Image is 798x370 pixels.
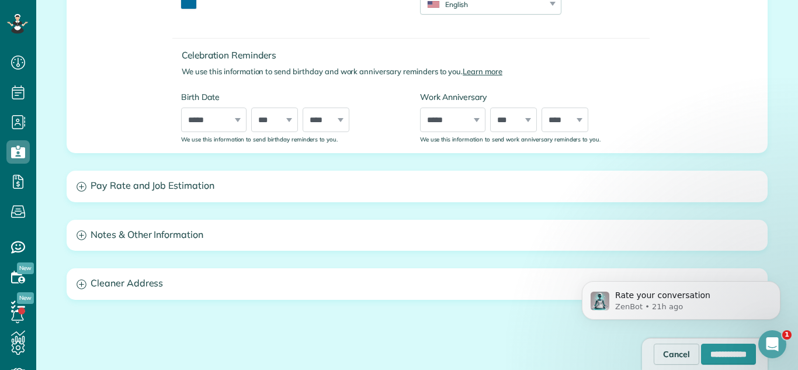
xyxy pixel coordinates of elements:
p: We use this information to send birthday and work anniversary reminders to you. [182,66,650,77]
a: Cancel [654,344,699,365]
sub: We use this information to send work anniversary reminders to you. [420,136,601,143]
iframe: Intercom notifications message [564,257,798,338]
a: Learn more [463,67,502,76]
a: Pay Rate and Job Estimation [67,171,767,201]
span: New [17,292,34,304]
label: Work Anniversary [420,91,641,103]
label: Birth Date [181,91,402,103]
a: Cleaner Address [67,269,767,299]
sub: We use this information to send birthday reminders to you. [181,136,338,143]
a: Notes & Other Information [67,220,767,250]
span: 1 [782,330,792,340]
span: New [17,262,34,274]
iframe: Intercom live chat [758,330,786,358]
h4: Celebration Reminders [182,50,650,60]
